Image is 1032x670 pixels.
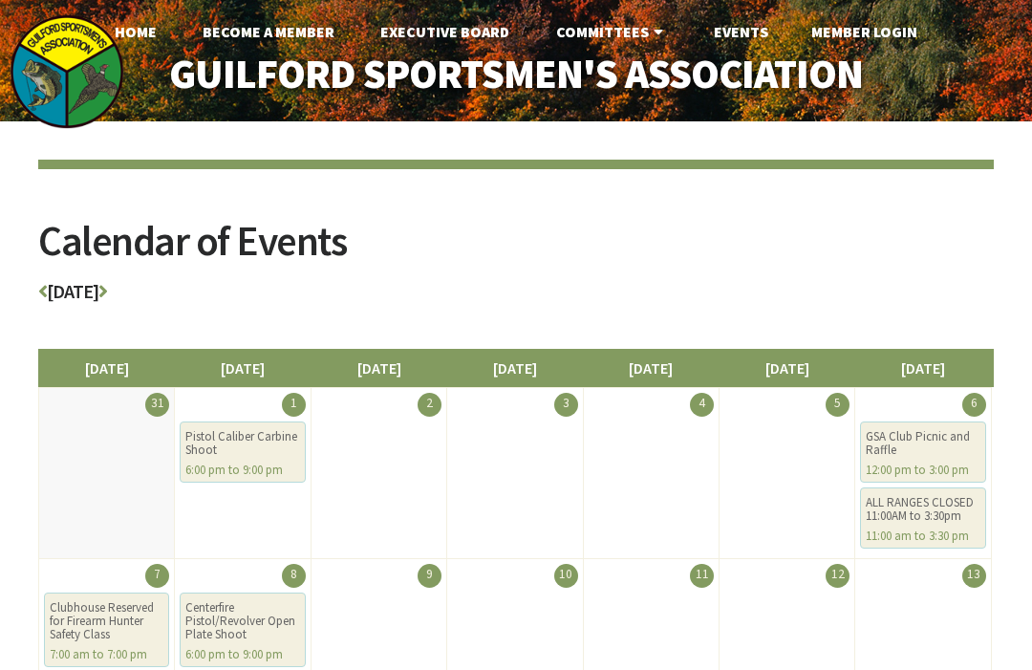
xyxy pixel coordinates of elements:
li: [DATE] [854,349,991,387]
div: 12:00 pm to 3:00 pm [866,464,979,477]
h3: [DATE] [38,282,994,311]
div: Pistol Caliber Carbine Shoot [185,430,299,457]
div: 11 [690,564,714,588]
li: [DATE] [719,349,855,387]
div: 10 [554,564,578,588]
a: Executive Board [365,12,525,51]
li: [DATE] [583,349,720,387]
div: 9 [418,564,441,588]
div: 5 [826,393,849,417]
div: Clubhouse Reserved for Firearm Hunter Safety Class [50,601,163,641]
div: 7 [145,564,169,588]
div: Centerfire Pistol/Revolver Open Plate Shoot [185,601,299,641]
div: 11:00 am to 3:30 pm [866,530,979,543]
div: 6:00 pm to 9:00 pm [185,464,299,477]
a: Guilford Sportsmen's Association [134,38,898,109]
a: Home [99,12,172,51]
div: 6 [962,393,986,417]
a: Become A Member [187,12,350,51]
div: 13 [962,564,986,588]
a: Committees [541,12,683,51]
a: Member Login [796,12,933,51]
a: Events [699,12,784,51]
div: 12 [826,564,849,588]
h2: Calendar of Events [38,220,994,282]
div: 3 [554,393,578,417]
div: 1 [282,393,306,417]
div: 6:00 pm to 9:00 pm [185,648,299,661]
div: 7:00 am to 7:00 pm [50,648,163,661]
div: 4 [690,393,714,417]
li: [DATE] [38,349,175,387]
div: 31 [145,393,169,417]
li: [DATE] [446,349,583,387]
li: [DATE] [174,349,311,387]
div: GSA Club Picnic and Raffle [866,430,979,457]
div: ALL RANGES CLOSED 11:00AM to 3:30pm [866,496,979,523]
div: 8 [282,564,306,588]
li: [DATE] [311,349,447,387]
img: logo_sm.png [10,14,124,129]
div: 2 [418,393,441,417]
